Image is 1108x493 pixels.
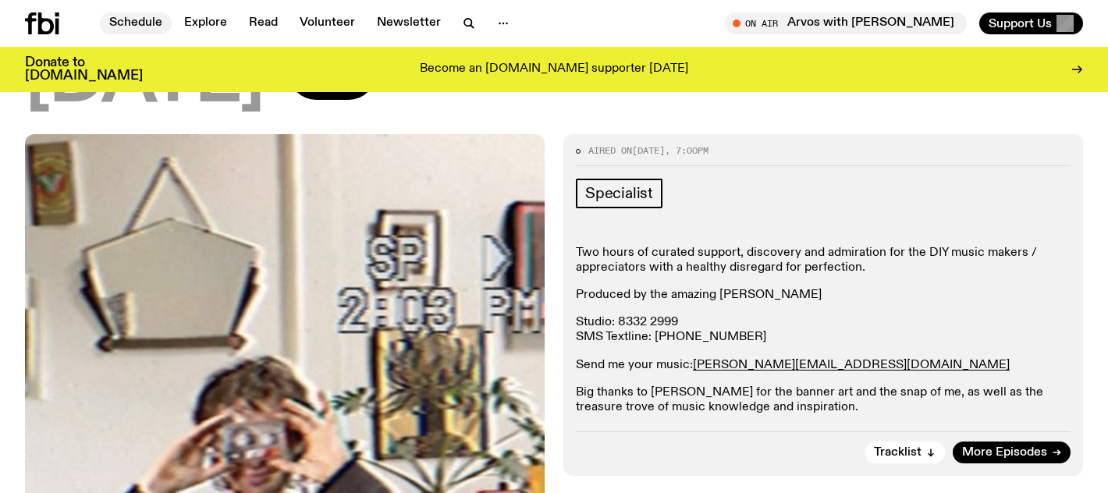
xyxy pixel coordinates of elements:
[588,144,632,157] span: Aired on
[576,315,1071,345] p: Studio: 8332 2999 SMS Textline: [PHONE_NUMBER]
[962,447,1047,459] span: More Episodes
[874,447,922,459] span: Tracklist
[576,358,1071,373] p: Send me your music:
[632,144,665,157] span: [DATE]
[576,179,662,208] a: Specialist
[979,12,1083,34] button: Support Us
[953,442,1071,463] a: More Episodes
[368,12,450,34] a: Newsletter
[25,45,264,115] span: [DATE]
[989,16,1052,30] span: Support Us
[693,359,1010,371] a: [PERSON_NAME][EMAIL_ADDRESS][DOMAIN_NAME]
[585,185,653,202] span: Specialist
[576,246,1071,275] p: Two hours of curated support, discovery and admiration for the DIY music makers / appreciators wi...
[100,12,172,34] a: Schedule
[865,442,945,463] button: Tracklist
[240,12,287,34] a: Read
[175,12,236,34] a: Explore
[665,144,708,157] span: , 7:00pm
[290,12,364,34] a: Volunteer
[725,12,967,34] button: On AirArvos with [PERSON_NAME]
[576,385,1071,415] p: Big thanks to [PERSON_NAME] for the banner art and the snap of me, as well as the treasure trove ...
[25,56,143,83] h3: Donate to [DOMAIN_NAME]
[420,62,688,76] p: Become an [DOMAIN_NAME] supporter [DATE]
[576,288,1071,303] p: Produced by the amazing [PERSON_NAME]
